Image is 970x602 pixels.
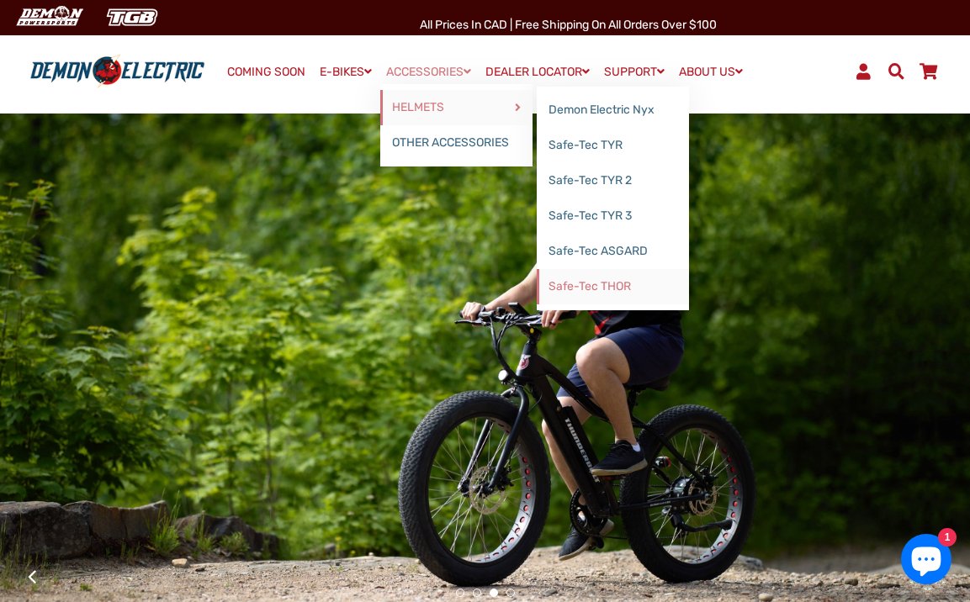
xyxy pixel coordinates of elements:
[314,60,378,84] a: E-BIKES
[537,234,689,269] a: Safe-Tec ASGARD
[456,589,464,597] button: 1 of 4
[490,589,498,597] button: 3 of 4
[673,60,749,84] a: ABOUT US
[420,18,717,32] span: All Prices in CAD | Free shipping on all orders over $100
[537,198,689,234] a: Safe-Tec TYR 3
[380,90,533,125] a: HELMETS
[598,60,671,84] a: SUPPORT
[380,60,477,84] a: ACCESSORIES
[537,269,689,304] a: Safe-Tec THOR
[8,3,89,31] img: Demon Electric
[221,61,311,84] a: COMING SOON
[380,125,533,161] a: OTHER ACCESSORIES
[537,92,689,128] a: Demon Electric Nyx
[480,60,596,84] a: DEALER LOCATOR
[537,128,689,163] a: Safe-Tec TYR
[25,54,209,90] img: Demon Electric logo
[896,534,957,589] inbox-online-store-chat: Shopify online store chat
[506,589,515,597] button: 4 of 4
[473,589,481,597] button: 2 of 4
[98,3,167,31] img: TGB Canada
[537,163,689,198] a: Safe-Tec TYR 2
